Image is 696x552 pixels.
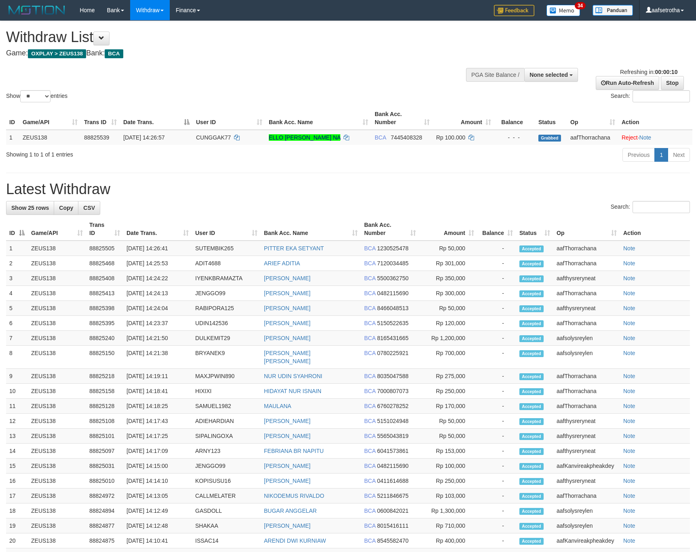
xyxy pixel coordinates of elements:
td: 88825505 [86,241,123,256]
a: Note [623,373,635,379]
input: Search: [633,90,690,102]
span: BCA [364,305,375,311]
td: [DATE] 14:15:00 [123,459,192,474]
span: Accepted [519,245,544,252]
td: aafthysreryneat [553,444,620,459]
a: PITTER EKA SETYANT [264,245,324,252]
span: BCA [364,463,375,469]
td: 88825398 [86,301,123,316]
th: Action [618,107,692,130]
td: JENGGO99 [192,286,261,301]
td: Rp 170,000 [419,399,477,414]
span: OXPLAY > ZEUS138 [28,49,86,58]
span: BCA [364,433,375,439]
td: [DATE] 14:25:53 [123,256,192,271]
td: - [477,489,516,503]
th: Date Trans.: activate to sort column ascending [123,218,192,241]
td: - [477,414,516,429]
td: aafThorrachana [553,241,620,256]
td: HIXIXI [192,384,261,399]
a: Show 25 rows [6,201,54,215]
td: [DATE] 14:14:10 [123,474,192,489]
span: Accepted [519,373,544,380]
a: NUR UDIN SYAHRONI [264,373,322,379]
span: Copy 5151024948 to clipboard [377,418,409,424]
td: - [477,384,516,399]
span: Accepted [519,275,544,282]
td: ZEUS138 [28,369,86,384]
td: aafThorrachana [553,316,620,331]
a: Note [623,335,635,341]
a: 1 [654,148,668,162]
a: Note [623,537,635,544]
a: Note [623,433,635,439]
td: Rp 1,200,000 [419,331,477,346]
a: Note [623,508,635,514]
td: DULKEMIT29 [192,331,261,346]
button: None selected [524,68,578,82]
span: Accepted [519,335,544,342]
a: FEBRIANA BR NAPITU [264,448,324,454]
td: [DATE] 14:24:22 [123,271,192,286]
td: - [477,301,516,316]
td: 88825108 [86,414,123,429]
td: ADIT4688 [192,256,261,271]
td: Rp 50,000 [419,429,477,444]
td: 16 [6,474,28,489]
td: - [477,271,516,286]
td: 15 [6,459,28,474]
th: Amount: activate to sort column ascending [419,218,477,241]
span: None selected [529,72,568,78]
span: Copy 8165431665 to clipboard [377,335,409,341]
a: Note [623,245,635,252]
td: SUTEMBIK265 [192,241,261,256]
span: BCA [364,418,375,424]
a: Note [639,134,652,141]
span: Copy 5211846675 to clipboard [377,493,409,499]
span: BCA [364,290,375,296]
td: ZEUS138 [28,399,86,414]
td: 14 [6,444,28,459]
th: ID: activate to sort column descending [6,218,28,241]
span: Copy 0780225921 to clipboard [377,350,409,356]
td: BRYANEK9 [192,346,261,369]
td: aafsolysreylen [553,331,620,346]
span: Copy 8466048513 to clipboard [377,305,409,311]
span: CSV [83,205,95,211]
span: Accepted [519,403,544,410]
th: Trans ID: activate to sort column ascending [81,107,120,130]
td: 1 [6,241,28,256]
td: - [477,459,516,474]
th: Status: activate to sort column ascending [516,218,553,241]
span: Accepted [519,260,544,267]
th: Bank Acc. Name: activate to sort column ascending [261,218,361,241]
a: Stop [661,76,684,90]
th: User ID: activate to sort column ascending [193,107,266,130]
img: panduan.png [593,5,633,16]
a: [PERSON_NAME] [264,320,310,326]
td: [DATE] 14:24:04 [123,301,192,316]
td: aafsolysreylen [553,346,620,369]
td: aafthysreryneat [553,414,620,429]
a: [PERSON_NAME] [264,433,310,439]
td: 12 [6,414,28,429]
span: BCA [364,320,375,326]
th: Op: activate to sort column ascending [567,107,618,130]
a: ARENDI DWI KURNIAW [264,537,326,544]
td: Rp 301,000 [419,256,477,271]
a: BUGAR ANGGELAR [264,508,317,514]
td: [DATE] 14:23:37 [123,316,192,331]
span: Copy 5150522635 to clipboard [377,320,409,326]
a: ARIEF ADITIA [264,260,300,266]
th: Balance [494,107,535,130]
td: aafThorrachana [553,489,620,503]
td: ZEUS138 [28,444,86,459]
th: ID [6,107,19,130]
td: SIPALINGOXA [192,429,261,444]
span: Accepted [519,448,544,455]
a: [PERSON_NAME] [264,290,310,296]
a: Run Auto-Refresh [596,76,659,90]
a: Note [623,388,635,394]
span: Accepted [519,433,544,440]
td: ZEUS138 [28,346,86,369]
